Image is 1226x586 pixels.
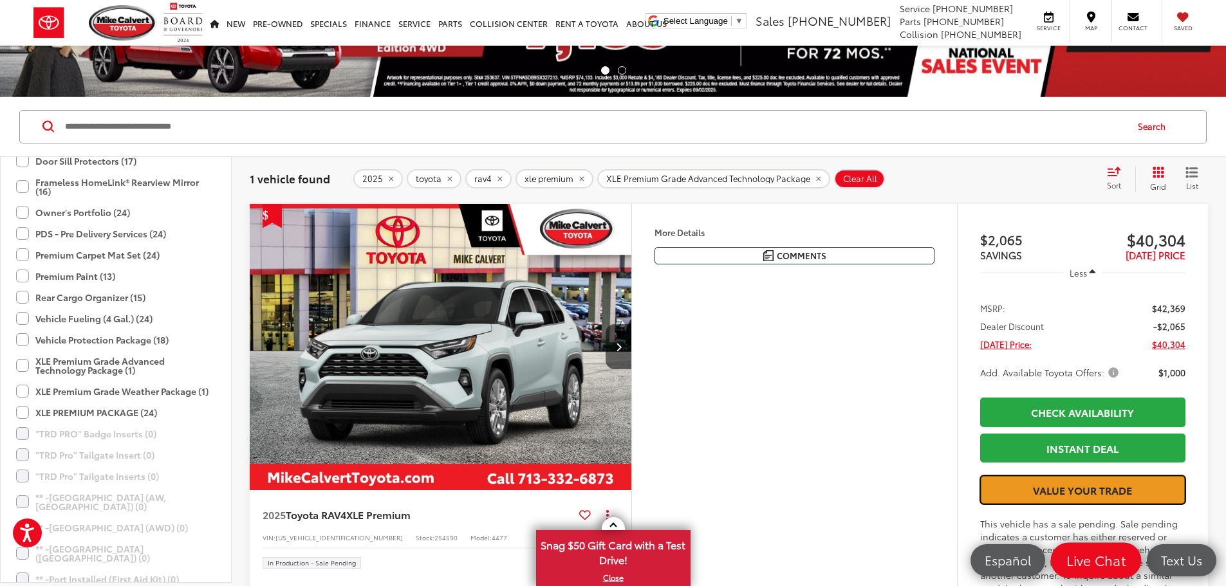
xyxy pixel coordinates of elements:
[834,169,885,188] button: Clear All
[346,507,411,522] span: XLE Premium
[16,223,166,244] label: PDS - Pre Delivery Services (24)
[16,266,115,287] label: Premium Paint (13)
[268,560,356,566] span: In Production - Sale Pending
[16,329,169,351] label: Vehicle Protection Package (18)
[89,5,157,41] img: Mike Calvert Toyota
[980,475,1185,504] a: Value Your Trade
[980,366,1123,379] button: Add. Available Toyota Offers:
[980,248,1022,262] span: SAVINGS
[249,204,633,491] div: 2025 Toyota RAV4 XLE Premium 0
[1107,179,1121,190] span: Sort
[900,15,921,28] span: Parts
[606,509,609,520] span: dropdown dots
[16,202,130,223] label: Owner's Portfolio (24)
[731,16,732,26] span: ​
[596,503,618,526] button: Actions
[16,538,216,569] label: ** -[GEOGRAPHIC_DATA] ([GEOGRAPHIC_DATA]) (0)
[492,533,507,542] span: 4477
[16,308,153,329] label: Vehicle Fueling (4 Gal.) (24)
[1101,166,1135,192] button: Select sort value
[525,174,573,184] span: xle premium
[16,381,209,402] label: XLE Premium Grade Weather Package (1)
[606,174,810,184] span: XLE Premium Grade Advanced Technology Package
[655,247,934,264] button: Comments
[980,230,1083,249] span: $2,065
[1158,366,1185,379] span: $1,000
[933,2,1013,15] span: [PHONE_NUMBER]
[980,302,1005,315] span: MSRP:
[1070,267,1087,279] span: Less
[16,172,216,202] label: Frameless HomeLink® Rearview Mirror (16)
[407,169,461,188] button: remove toyota
[971,544,1045,576] a: Español
[16,423,156,444] label: "TRD PRO" Badge Inserts (0)
[16,287,145,308] label: Rear Cargo Organizer (15)
[1185,180,1198,191] span: List
[16,444,154,466] label: "TRD Pro" Tailgate Insert (0)
[537,531,689,571] span: Snag $50 Gift Card with a Test Drive!
[16,466,159,487] label: "TRD Pro" Tailgate Inserts (0)
[735,16,743,26] span: ▼
[1126,248,1185,262] span: [DATE] PRICE
[980,338,1032,351] span: [DATE] Price:
[1152,338,1185,351] span: $40,304
[16,402,157,423] label: XLE PREMIUM PACKAGE (24)
[249,204,633,491] img: 2025 Toyota RAV4 XLE Premium FWD
[606,324,631,369] button: Next image
[250,170,330,186] span: 1 vehicle found
[664,16,743,26] a: Select Language​
[470,533,492,542] span: Model:
[1155,552,1209,568] span: Text Us
[263,507,286,522] span: 2025
[416,174,441,184] span: toyota
[16,151,136,172] label: Door Sill Protectors (17)
[900,2,930,15] span: Service
[515,169,593,188] button: remove xle%20premium
[1147,544,1216,576] a: Text Us
[1077,24,1105,32] span: Map
[788,12,891,29] span: [PHONE_NUMBER]
[16,244,160,266] label: Premium Carpet Mat Set (24)
[1150,181,1166,192] span: Grid
[16,487,216,517] label: ** -[GEOGRAPHIC_DATA] (AW, [GEOGRAPHIC_DATA]) (0)
[980,398,1185,426] a: Check Availability
[353,169,403,188] button: remove 2025
[434,533,458,542] span: 254590
[474,174,492,184] span: rav4
[1176,166,1208,192] button: List View
[286,507,346,522] span: Toyota RAV4
[980,320,1044,333] span: Dealer Discount
[597,169,830,188] button: remove XLE%20Premium%20Grade%20Advanced%20Technology%20Package
[980,434,1185,462] a: Instant Deal
[664,16,728,26] span: Select Language
[465,169,512,188] button: remove rav4
[1082,230,1185,249] span: $40,304
[655,228,934,237] h4: More Details
[16,517,188,538] label: ** -[GEOGRAPHIC_DATA] (AWD) (0)
[1064,261,1102,284] button: Less
[1153,320,1185,333] span: -$2,065
[978,552,1037,568] span: Español
[1135,166,1176,192] button: Grid View
[263,508,574,522] a: 2025Toyota RAV4XLE Premium
[756,12,785,29] span: Sales
[1119,24,1147,32] span: Contact
[1152,302,1185,315] span: $42,369
[777,250,826,262] span: Comments
[1034,24,1063,32] span: Service
[941,28,1021,41] span: [PHONE_NUMBER]
[263,533,275,542] span: VIN:
[263,204,282,228] span: Get Price Drop Alert
[416,533,434,542] span: Stock:
[924,15,1004,28] span: [PHONE_NUMBER]
[1051,543,1142,578] a: Live Chat
[16,351,216,381] label: XLE Premium Grade Advanced Technology Package (1)
[64,111,1126,142] input: Search by Make, Model, or Keyword
[843,174,877,184] span: Clear All
[275,533,403,542] span: [US_VEHICLE_IDENTIFICATION_NUMBER]
[362,174,383,184] span: 2025
[1126,111,1184,143] button: Search
[249,204,633,491] a: 2025 Toyota RAV4 XLE Premium FWD2025 Toyota RAV4 XLE Premium FWD2025 Toyota RAV4 XLE Premium FWD2...
[900,28,938,41] span: Collision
